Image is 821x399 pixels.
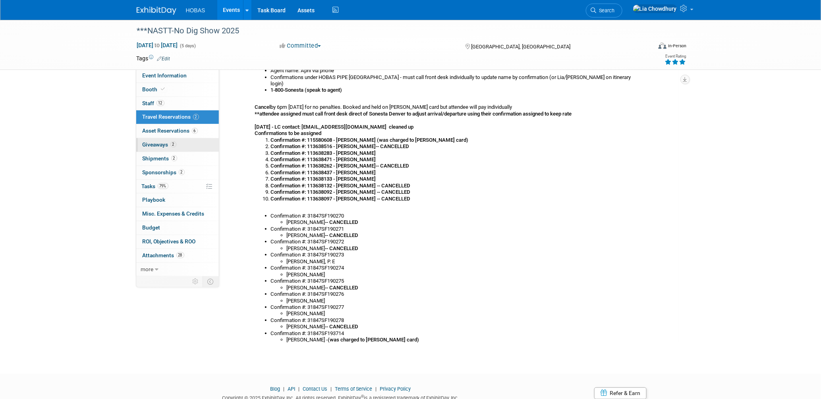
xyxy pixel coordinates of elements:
[176,252,184,258] span: 28
[255,124,414,130] b: [DATE] - LC contact: [EMAIL_ADDRESS][DOMAIN_NAME] cleaned up
[287,219,641,226] li: [PERSON_NAME]
[271,183,411,189] b: Confirmation #: 113638132 - [PERSON_NAME] -- CANCELLED
[287,245,641,252] li: [PERSON_NAME]
[633,4,677,13] img: Lia Chowdhury
[665,54,686,58] div: Event Rating
[136,207,219,221] a: Misc. Expenses & Credits
[271,317,641,324] li: Confirmation #: 31847SF190278
[271,150,376,156] b: Confirmation #: 113638283 - [PERSON_NAME]
[668,43,686,49] div: In-Person
[161,87,165,91] i: Booth reservation complete
[136,193,219,207] a: Playbook
[325,285,359,291] b: -- CANCELLED
[137,54,170,62] td: Tags
[325,245,359,251] b: -- CANCELLED
[192,128,198,134] span: 6
[157,56,170,62] a: Edit
[141,266,154,272] span: more
[271,291,641,297] li: Confirmation #: 31847SF190276
[271,74,641,87] li: Confirmations under HOBAS PIPE [GEOGRAPHIC_DATA] - must call front desk individually to update na...
[158,183,168,189] span: 79%
[255,104,271,110] b: Cancel
[136,83,219,96] a: Booth
[143,197,166,203] span: Playbook
[335,386,372,392] a: Terms of Service
[271,278,641,284] li: Confirmation #: 31847SF190275
[296,386,301,392] span: |
[287,232,641,239] li: [PERSON_NAME]
[380,386,411,392] a: Privacy Policy
[605,41,687,53] div: Event Format
[143,141,176,148] span: Giveaways
[287,258,641,265] li: [PERSON_NAME], P. E
[255,9,641,343] div: 8Room block was made by [PERSON_NAME]. ALL official roomblock rate was sold out. This was what wa...
[136,180,219,193] a: Tasks79%
[143,155,177,162] span: Shipments
[373,386,379,392] span: |
[287,272,641,278] li: [PERSON_NAME]
[287,310,641,317] li: [PERSON_NAME]
[271,252,641,258] li: Confirmation #: 31847SF190273
[271,330,641,337] li: Confirmation #: 31847SF193714
[271,176,376,182] b: Confirmation #: 113638133 - [PERSON_NAME]
[143,100,164,106] span: Staff
[134,24,640,38] div: ***NASTT-No Dig Show 2025
[288,386,295,392] a: API
[143,238,196,245] span: ROI, Objectives & ROO
[179,169,185,175] span: 2
[471,44,570,50] span: [GEOGRAPHIC_DATA], [GEOGRAPHIC_DATA]
[281,386,286,392] span: |
[203,276,219,287] td: Toggle Event Tabs
[271,239,641,245] li: Confirmation #: 31847SF190272
[271,226,641,232] li: Confirmation #: 31847SF190271
[271,137,469,143] b: Confirmation #: 115580608 - [PERSON_NAME] (was charged to [PERSON_NAME] card)
[136,249,219,262] a: Attachments28
[303,386,327,392] a: Contact Us
[171,155,177,161] span: 2
[154,42,161,48] span: to
[325,232,359,238] b: -- CANCELLED
[271,163,410,169] b: Confirmation #: 113638262 - [PERSON_NAME]-- CANCELLED
[255,130,322,136] b: Confirmations to be assigned
[136,97,219,110] a: Staff12
[136,166,219,179] a: Sponsorships2
[143,127,198,134] span: Asset Reservations
[136,235,219,249] a: ROI, Objectives & ROO
[271,189,411,195] b: Confirmation #: 113638092 - [PERSON_NAME] -- CANCELLED
[136,110,219,124] a: Travel Reservations2
[142,183,168,189] span: Tasks
[156,100,164,106] span: 12
[143,114,199,120] span: Travel Reservations
[186,7,205,13] span: HOBAS
[325,219,359,225] b: -- CANCELLED
[136,69,219,83] a: Event Information
[271,196,411,202] b: Confirmation #: 113638097 - [PERSON_NAME] -- CANCELLED
[271,213,641,219] li: Confirmation #: 31847SF190270
[361,395,364,399] sup: ®
[193,114,199,120] span: 2
[136,221,219,235] a: Budget
[325,324,359,330] b: -- CANCELLED
[287,285,641,291] li: [PERSON_NAME]
[271,156,376,162] b: Confirmation #: 113638471 - [PERSON_NAME]
[136,152,219,166] a: Shipments2
[136,124,219,138] a: Asset Reservations6
[143,210,205,217] span: Misc. Expenses & Credits
[586,4,622,17] a: Search
[255,111,572,117] b: **attendee assigned must call front desk direct of Sonesta Denver to adjust arrival/departure usi...
[136,263,219,276] a: more
[287,298,641,304] li: [PERSON_NAME]
[143,72,187,79] span: Event Information
[143,252,184,258] span: Attachments
[659,42,666,49] img: Format-Inperson.png
[270,386,280,392] a: Blog
[170,141,176,147] span: 2
[271,87,342,93] b: 1-800-Sonesta (speak to agent)
[328,386,334,392] span: |
[180,43,196,48] span: (5 days)
[287,337,641,343] li: [PERSON_NAME] -
[277,42,324,50] button: Committed
[136,138,219,152] a: Giveaways2
[189,276,203,287] td: Personalize Event Tab Strip
[271,265,641,271] li: Confirmation #: 31847SF190274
